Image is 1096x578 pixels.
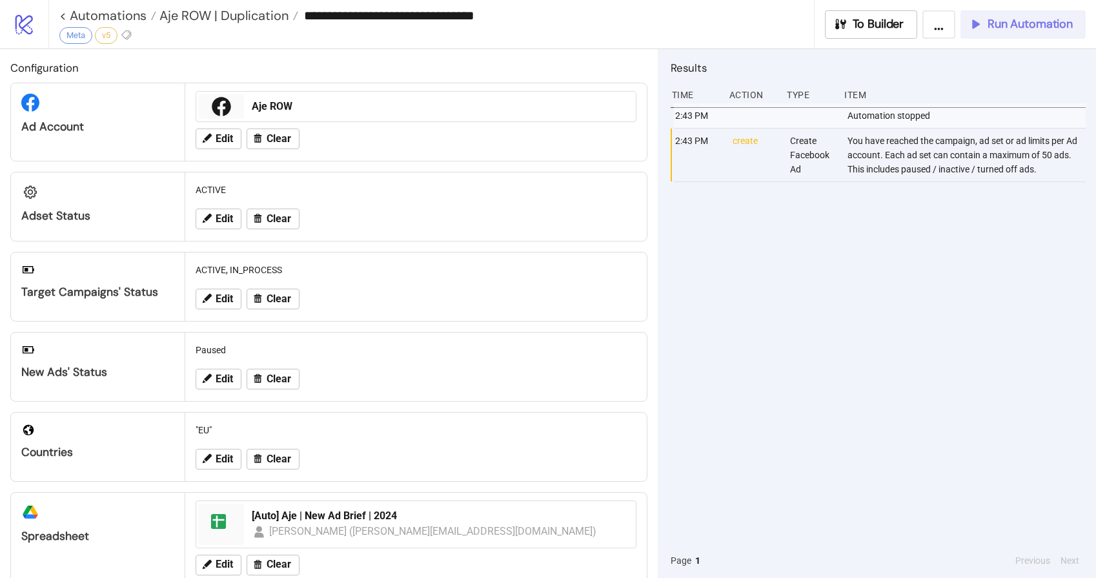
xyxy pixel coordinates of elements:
[247,209,299,229] button: Clear
[846,103,1089,128] div: Automation stopped
[671,59,1086,76] h2: Results
[190,258,642,282] div: ACTIVE, IN_PROCESS
[853,17,904,32] span: To Builder
[267,133,291,145] span: Clear
[267,559,291,570] span: Clear
[267,213,291,225] span: Clear
[21,529,174,544] div: Spreadsheet
[216,559,233,570] span: Edit
[21,285,174,300] div: Target Campaigns' Status
[196,209,241,229] button: Edit
[786,83,834,107] div: Type
[960,10,1086,39] button: Run Automation
[674,103,722,128] div: 2:43 PM
[190,418,642,442] div: "EU"
[267,373,291,385] span: Clear
[216,213,233,225] span: Edit
[95,27,117,44] div: v5
[671,553,691,568] span: Page
[247,555,299,575] button: Clear
[247,289,299,309] button: Clear
[190,338,642,362] div: Paused
[671,83,719,107] div: Time
[10,59,647,76] h2: Configuration
[21,119,174,134] div: Ad Account
[731,129,780,181] div: create
[825,10,918,39] button: To Builder
[691,553,704,568] button: 1
[196,555,241,575] button: Edit
[196,369,241,389] button: Edit
[789,129,837,181] div: Create Facebook Ad
[247,129,299,149] button: Clear
[216,293,233,305] span: Edit
[252,509,628,523] div: [Auto] Aje | New Ad Brief | 2024
[247,449,299,470] button: Clear
[674,129,722,181] div: 2:43 PM
[252,99,628,114] div: Aje ROW
[21,445,174,460] div: Countries
[846,129,1089,181] div: You have reached the campaign, ad set or ad limits per Ad account. Each ad set can contain a maxi...
[1057,553,1083,568] button: Next
[156,7,289,24] span: Aje ROW | Duplication
[156,9,298,22] a: Aje ROW | Duplication
[216,453,233,465] span: Edit
[988,17,1073,32] span: Run Automation
[216,133,233,145] span: Edit
[21,365,174,380] div: New Ads' Status
[1011,553,1054,568] button: Previous
[922,10,955,39] button: ...
[843,83,1086,107] div: Item
[196,289,241,309] button: Edit
[21,209,174,223] div: Adset Status
[728,83,776,107] div: Action
[267,293,291,305] span: Clear
[269,523,597,539] div: [PERSON_NAME] ([PERSON_NAME][EMAIL_ADDRESS][DOMAIN_NAME])
[247,369,299,389] button: Clear
[196,449,241,470] button: Edit
[267,453,291,465] span: Clear
[59,9,156,22] a: < Automations
[196,129,241,149] button: Edit
[190,178,642,202] div: ACTIVE
[216,373,233,385] span: Edit
[59,27,92,44] div: Meta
